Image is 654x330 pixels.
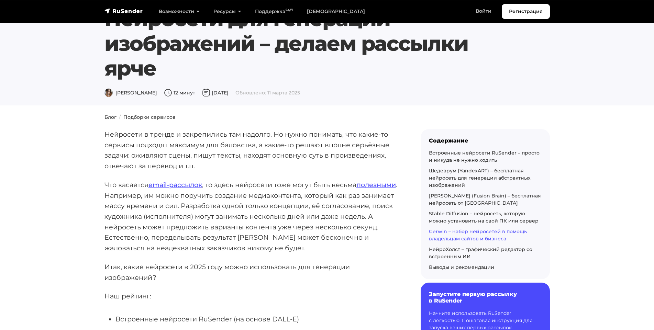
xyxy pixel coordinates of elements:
[429,193,541,206] a: [PERSON_NAME] (Fusion Brain) – бесплатная нейросеть от [GEOGRAPHIC_DATA]
[104,291,399,301] p: Наш рейтинг:
[356,181,396,189] a: полезными
[104,114,117,120] a: Блог
[164,90,195,96] span: 12 минут
[104,90,157,96] span: [PERSON_NAME]
[117,114,176,121] li: Подборки сервисов
[104,129,399,171] p: Нейросети в тренде и закрепились там надолго. Но нужно понимать, что какие-то сервисы подходят ма...
[429,137,542,144] div: Содержание
[164,89,172,97] img: Время чтения
[429,210,539,224] a: Stable Diffusion – нейросеть, которую можно установить на свой ПК или сервер
[502,4,550,19] a: Регистрация
[104,8,143,14] img: RuSender
[104,180,399,253] p: Что касается , то здесь нейросети тоже могут быть весьма . Например, им можно поручить создание м...
[104,262,399,283] p: Итак, какие нейросети в 2025 году можно использовать для генерации изображений?
[429,264,494,270] a: Выводы и рекомендации
[285,8,293,12] sup: 24/7
[235,90,300,96] span: Обновлено: 11 марта 2025
[429,291,542,304] h6: Запустите первую рассылку в RuSender
[300,4,372,19] a: [DEMOGRAPHIC_DATA]
[429,150,540,163] a: Встроенные нейросети RuSender – просто и никуда не нужно ходить
[100,114,554,121] nav: breadcrumb
[248,4,300,19] a: Поддержка24/7
[429,168,531,188] a: Шедеврум (YandexART) – бесплатная нейросеть для генерации абстрактных изображений
[429,228,527,242] a: Gerwin – набор нейросетей в помощь владельцам сайтов и бизнеса
[104,7,512,81] h1: Нейросети для генерации изображений – делаем рассылки ярче
[202,89,210,97] img: Дата публикации
[115,314,399,325] li: Встроенные нейросети RuSender (на основе DALL-E)
[207,4,248,19] a: Ресурсы
[202,90,229,96] span: [DATE]
[469,4,498,18] a: Войти
[152,4,207,19] a: Возможности
[429,246,532,260] a: НейроХолст – графический редактор со встроенным ИИ
[148,181,202,189] a: email-рассылок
